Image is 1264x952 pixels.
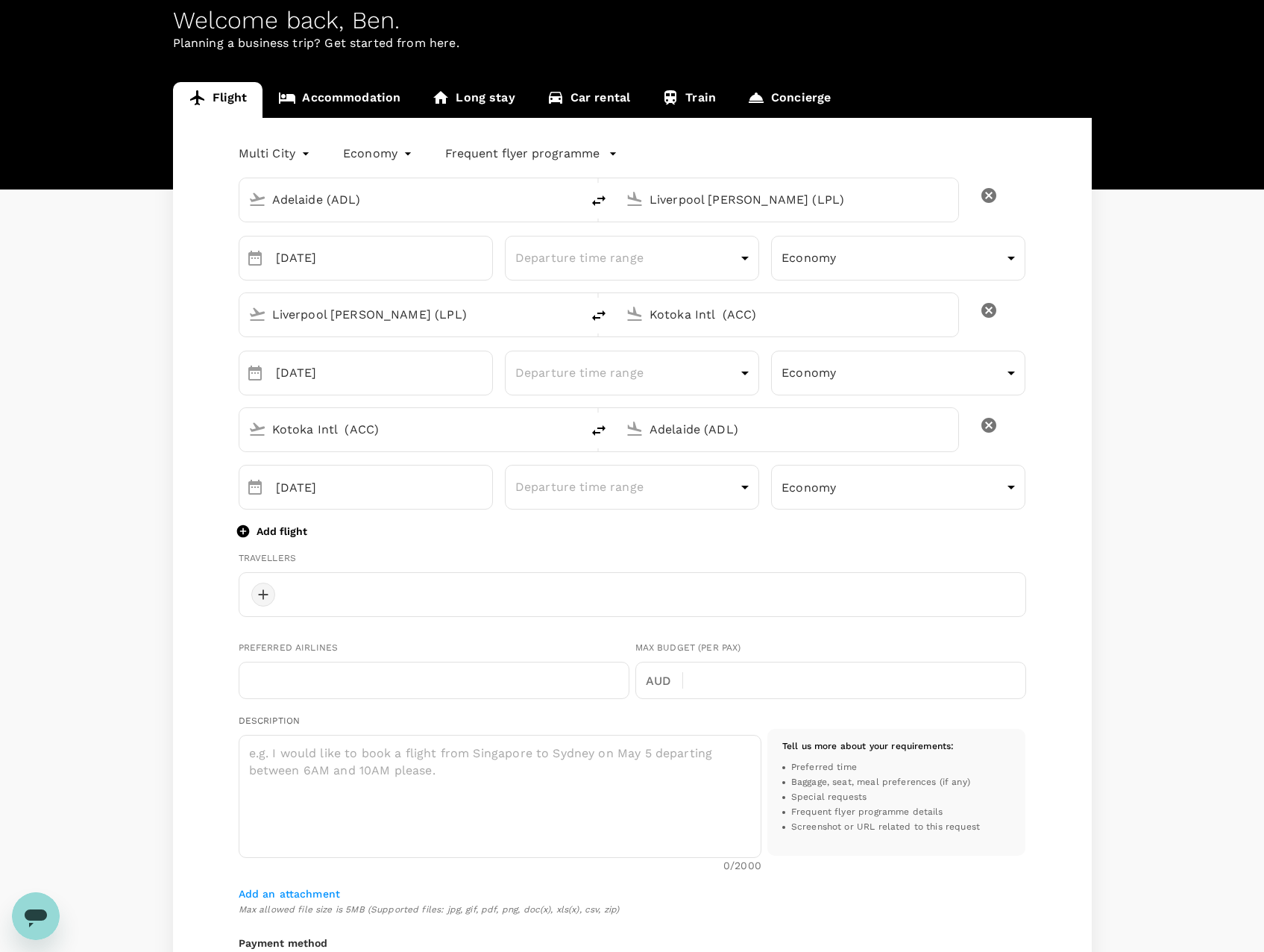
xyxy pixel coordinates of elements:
button: delete [581,183,617,219]
input: Travel date [276,236,493,281]
div: Departure time range [505,239,759,277]
span: Tell us more about your requirements : [782,741,955,751]
p: Frequent flyer programme [445,145,600,163]
button: Open [570,428,573,430]
button: Add flight [239,524,307,539]
p: Planning a business trip? Get started from here. [173,34,1092,52]
p: 0 /2000 [723,858,761,873]
p: Add flight [257,524,307,539]
p: Departure time range [515,478,735,496]
a: Flight [173,82,263,118]
span: Screenshot or URL related to this request [791,820,980,835]
div: Economy [343,142,415,166]
a: Car rental [531,82,647,118]
button: Choose date, selected date is Dec 20, 2025 [240,472,270,502]
button: Open [948,313,951,316]
div: Departure time range [505,469,759,507]
input: Depart from [272,303,550,326]
iframe: Button to launch messaging window [12,892,60,940]
button: Choose date, selected date is Nov 14, 2025 [240,243,270,273]
div: Travellers [239,551,1026,566]
button: delete [581,413,617,448]
input: Travel date [276,465,493,510]
input: Depart from [272,188,550,211]
span: Special requests [791,790,867,805]
div: Preferred Airlines [239,641,629,656]
div: Max Budget (per pax) [635,641,1026,656]
span: Description [239,715,301,726]
input: Going to [650,418,927,441]
button: delete [971,407,1007,443]
div: Economy [771,239,1025,277]
div: Economy [771,354,1025,392]
a: Accommodation [262,82,416,118]
button: delete [581,298,617,333]
button: Open [948,198,951,201]
button: Open [570,313,573,316]
div: Departure time range [505,354,759,392]
a: Train [646,82,732,118]
input: Going to [650,303,927,326]
span: Frequent flyer programme details [791,805,943,820]
span: Preferred time [791,760,857,775]
button: delete [971,292,1007,328]
span: Max allowed file size is 5MB (Supported files: jpg, gif, pdf, png, doc(x), xls(x), csv, zip) [239,903,1026,918]
span: Baggage, seat, meal preferences (if any) [791,775,970,790]
div: Multi City [239,142,314,166]
p: Departure time range [515,364,735,382]
a: Long stay [416,82,530,118]
button: Frequent flyer programme [445,145,617,163]
button: Open [570,198,573,201]
input: Travel date [276,351,493,395]
div: Economy [771,469,1025,506]
h6: Payment method [239,936,1026,952]
p: AUD [646,672,682,690]
input: Going to [650,188,927,211]
a: Concierge [732,82,846,118]
p: Departure time range [515,249,735,267]
button: Choose date, selected date is Dec 12, 2025 [240,358,270,388]
span: Add an attachment [239,888,341,900]
input: Depart from [272,418,550,441]
button: Open [948,428,951,430]
button: delete [971,178,1007,213]
div: Welcome back , Ben . [173,7,1092,34]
